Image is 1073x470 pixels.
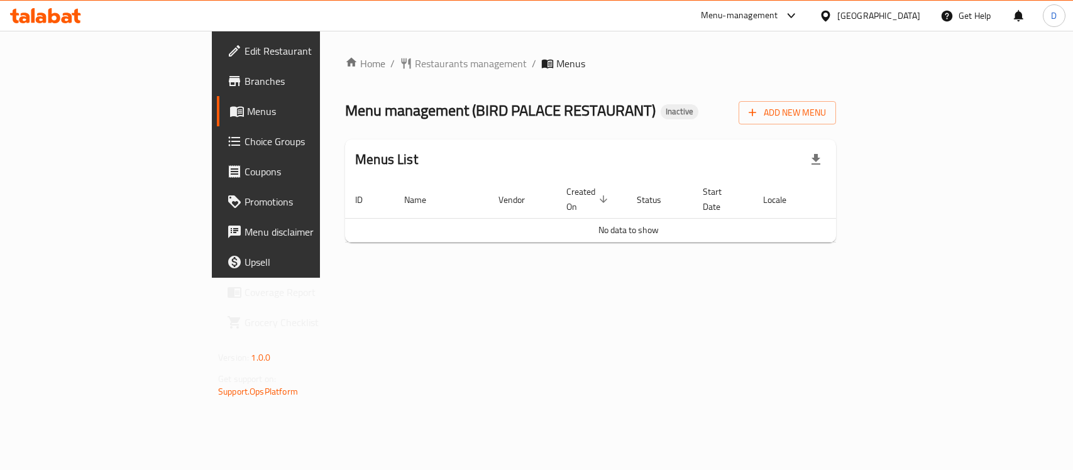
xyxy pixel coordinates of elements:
[245,164,381,179] span: Coupons
[701,8,778,23] div: Menu-management
[404,192,443,207] span: Name
[245,134,381,149] span: Choice Groups
[739,101,836,124] button: Add New Menu
[218,383,298,400] a: Support.OpsPlatform
[355,192,379,207] span: ID
[598,222,659,238] span: No data to show
[218,371,276,387] span: Get support on:
[217,247,391,277] a: Upsell
[217,217,391,247] a: Menu disclaimer
[532,56,536,71] li: /
[400,56,527,71] a: Restaurants management
[345,180,912,243] table: enhanced table
[801,145,831,175] div: Export file
[818,180,912,219] th: Actions
[217,66,391,96] a: Branches
[498,192,541,207] span: Vendor
[217,187,391,217] a: Promotions
[247,104,381,119] span: Menus
[217,126,391,156] a: Choice Groups
[1051,9,1057,23] span: D
[245,194,381,209] span: Promotions
[637,192,678,207] span: Status
[245,43,381,58] span: Edit Restaurant
[763,192,803,207] span: Locale
[345,56,836,71] nav: breadcrumb
[217,36,391,66] a: Edit Restaurant
[245,224,381,239] span: Menu disclaimer
[217,96,391,126] a: Menus
[837,9,920,23] div: [GEOGRAPHIC_DATA]
[661,104,698,119] div: Inactive
[245,74,381,89] span: Branches
[217,307,391,337] a: Grocery Checklist
[556,56,585,71] span: Menus
[661,106,698,117] span: Inactive
[390,56,395,71] li: /
[355,150,418,169] h2: Menus List
[218,349,249,366] span: Version:
[703,184,738,214] span: Start Date
[566,184,612,214] span: Created On
[217,156,391,187] a: Coupons
[245,285,381,300] span: Coverage Report
[749,105,826,121] span: Add New Menu
[245,315,381,330] span: Grocery Checklist
[217,277,391,307] a: Coverage Report
[245,254,381,270] span: Upsell
[415,56,527,71] span: Restaurants management
[251,349,270,366] span: 1.0.0
[345,96,656,124] span: Menu management ( BIRD PALACE RESTAURANT )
